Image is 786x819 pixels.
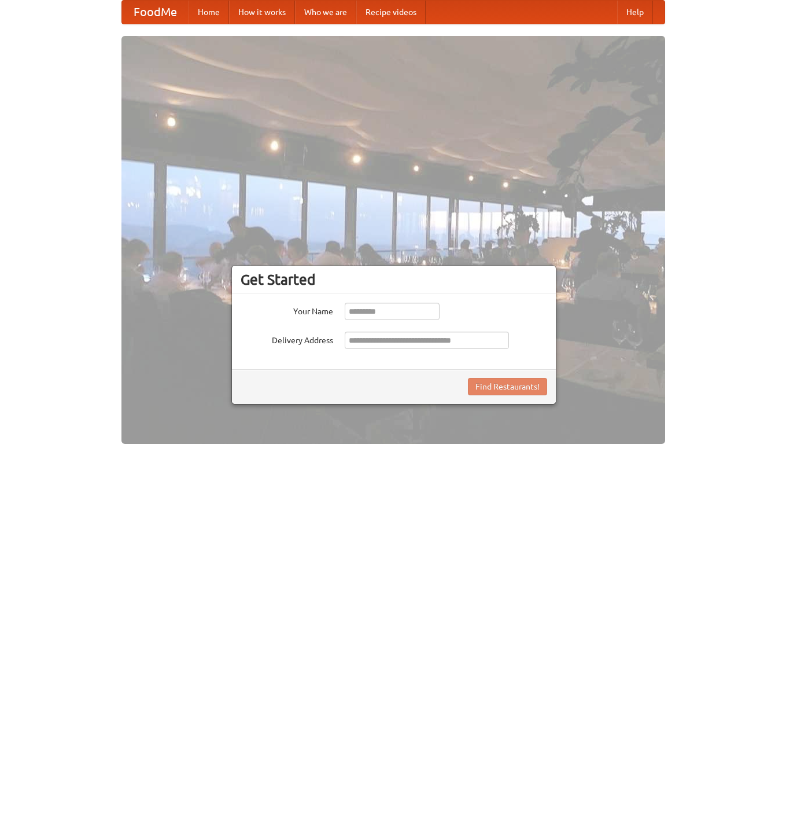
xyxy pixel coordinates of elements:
[241,332,333,346] label: Delivery Address
[241,303,333,317] label: Your Name
[189,1,229,24] a: Home
[356,1,426,24] a: Recipe videos
[617,1,653,24] a: Help
[229,1,295,24] a: How it works
[468,378,547,395] button: Find Restaurants!
[295,1,356,24] a: Who we are
[241,271,547,288] h3: Get Started
[122,1,189,24] a: FoodMe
